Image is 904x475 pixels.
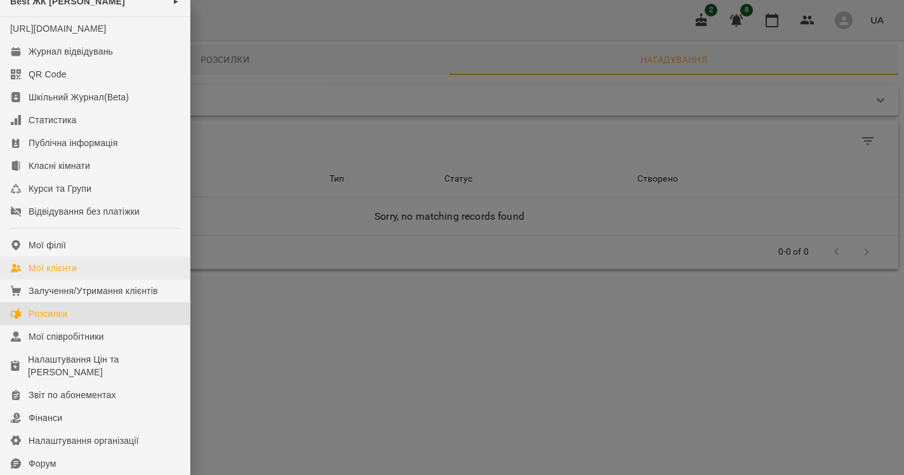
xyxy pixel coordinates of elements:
div: Фінанси [29,411,62,424]
div: Статистика [29,114,77,126]
a: [URL][DOMAIN_NAME] [10,23,106,34]
div: Відвідування без платіжки [29,205,140,218]
div: QR Code [29,68,67,81]
div: Налаштування організації [29,434,139,447]
div: Мої філії [29,239,66,251]
div: Мої співробітники [29,330,104,343]
div: Залучення/Утримання клієнтів [29,284,158,297]
div: Розсилки [29,307,67,320]
div: Класні кімнати [29,159,90,172]
div: Публічна інформація [29,137,117,149]
div: Налаштування Цін та [PERSON_NAME] [28,353,180,378]
div: Курси та Групи [29,182,91,195]
div: Звіт по абонементах [29,389,116,401]
div: Журнал відвідувань [29,45,113,58]
div: Форум [29,457,56,470]
div: Шкільний Журнал(Beta) [29,91,129,104]
div: Мої клієнти [29,262,77,274]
